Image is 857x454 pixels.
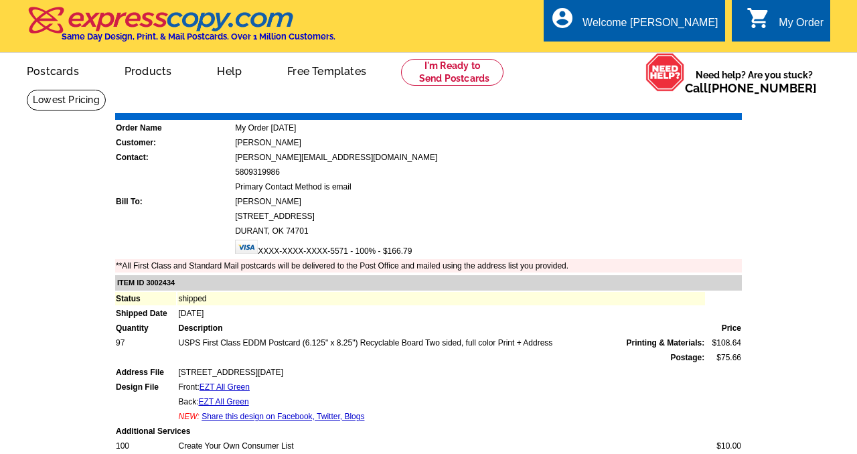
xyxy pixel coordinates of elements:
[115,366,176,379] td: Address File
[234,210,742,223] td: [STREET_ADDRESS]
[235,240,258,254] img: visa.gif
[747,6,771,30] i: shopping_cart
[234,121,742,135] td: My Order [DATE]
[5,54,100,86] a: Postcards
[177,395,705,408] td: Back:
[200,382,250,392] a: EZT All Green
[685,81,817,95] span: Call
[115,321,176,335] td: Quantity
[115,259,742,273] td: **All First Class and Standard Mail postcards will be delivered to the Post Office and mailed usi...
[115,336,176,350] td: 97
[202,412,364,421] a: Share this design on Facebook, Twitter, Blogs
[671,353,705,362] strong: Postage:
[234,195,742,208] td: [PERSON_NAME]
[196,54,263,86] a: Help
[234,239,742,258] td: XXXX-XXXX-XXXX-5571 - 100% - $166.79
[177,321,705,335] td: Description
[27,16,335,42] a: Same Day Design, Print, & Mail Postcards. Over 1 Million Customers.
[115,151,233,164] td: Contact:
[115,121,233,135] td: Order Name
[103,54,193,86] a: Products
[747,15,824,31] a: shopping_cart My Order
[234,180,742,194] td: Primary Contact Method is email
[627,337,705,349] span: Printing & Materials:
[199,397,249,406] a: EZT All Green
[706,336,742,350] td: $108.64
[115,307,176,320] td: Shipped Date
[706,321,742,335] td: Price
[178,412,199,421] span: NEW:
[177,380,705,394] td: Front:
[706,439,742,453] td: $10.00
[115,439,176,453] td: 100
[115,195,233,208] td: Bill To:
[115,292,176,305] td: Status
[177,366,705,379] td: [STREET_ADDRESS][DATE]
[582,17,718,35] div: Welcome [PERSON_NAME]
[234,165,742,179] td: 5809319986
[234,151,742,164] td: [PERSON_NAME][EMAIL_ADDRESS][DOMAIN_NAME]
[177,336,705,350] td: USPS First Class EDDM Postcard (6.125" x 8.25") Recyclable Board Two sided, full color Print + Ad...
[706,351,742,364] td: $75.66
[115,275,742,291] td: ITEM ID 3002434
[115,425,742,438] td: Additional Services
[177,292,705,305] td: shipped
[550,6,574,30] i: account_circle
[115,380,176,394] td: Design File
[62,31,335,42] h4: Same Day Design, Print, & Mail Postcards. Over 1 Million Customers.
[177,307,705,320] td: [DATE]
[685,68,824,95] span: Need help? Are you stuck?
[708,81,817,95] a: [PHONE_NUMBER]
[779,17,824,35] div: My Order
[645,53,685,92] img: help
[234,224,742,238] td: DURANT, OK 74701
[266,54,388,86] a: Free Templates
[115,136,233,149] td: Customer:
[234,136,742,149] td: [PERSON_NAME]
[177,439,705,453] td: Create Your Own Consumer List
